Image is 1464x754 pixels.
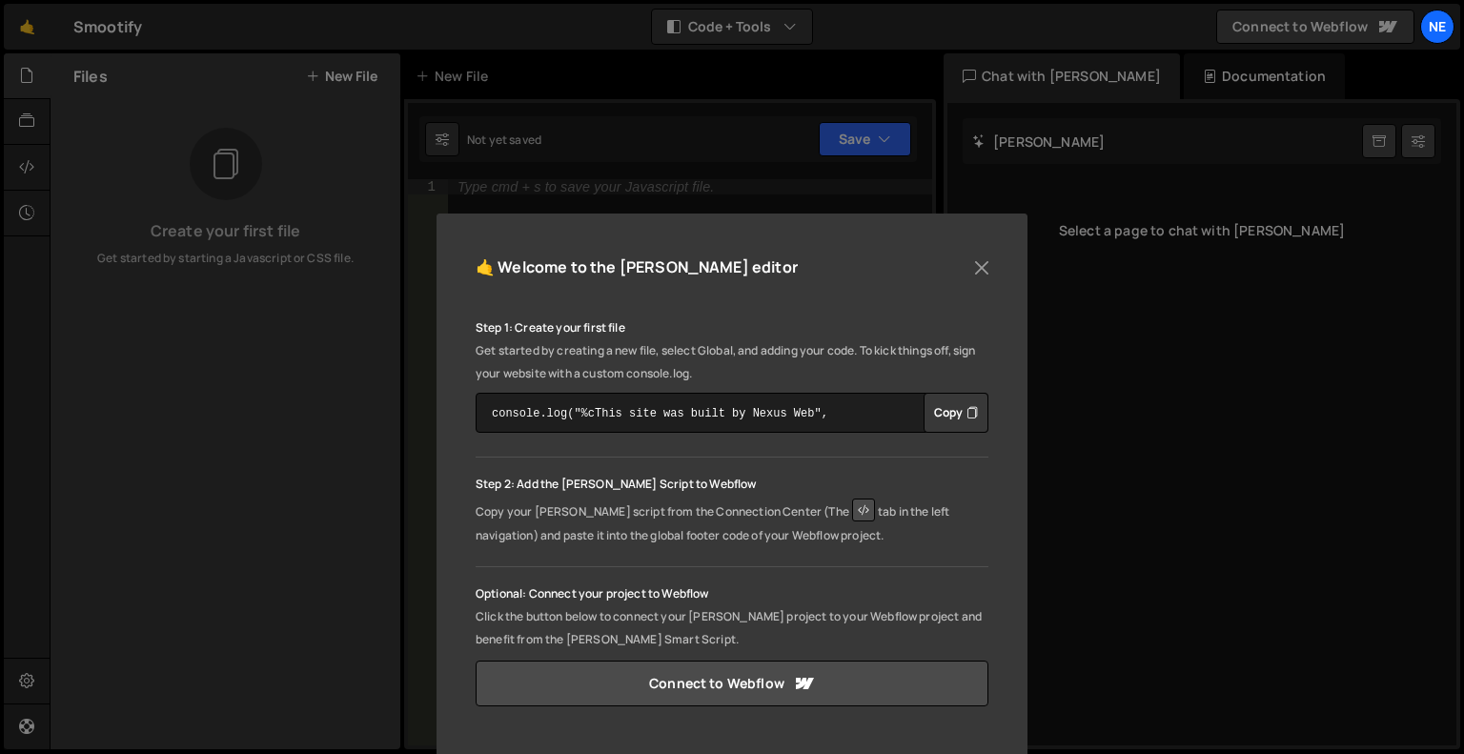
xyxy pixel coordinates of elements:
a: Connect to Webflow [476,661,988,706]
p: Copy your [PERSON_NAME] script from the Connection Center (The tab in the left navigation) and pa... [476,496,988,547]
h5: 🤙 Welcome to the [PERSON_NAME] editor [476,253,798,282]
div: Button group with nested dropdown [924,393,988,433]
textarea: console.log("%cThis site was built by Nexus Web", "background:blue;color:#fff;padding: 8px;"); [476,393,988,433]
p: Step 2: Add the [PERSON_NAME] Script to Webflow [476,473,988,496]
p: Get started by creating a new file, select Global, and adding your code. To kick things off, sign... [476,339,988,385]
p: Optional: Connect your project to Webflow [476,582,988,605]
p: Step 1: Create your first file [476,316,988,339]
a: Ne [1420,10,1454,44]
p: Click the button below to connect your [PERSON_NAME] project to your Webflow project and benefit ... [476,605,988,651]
button: Copy [924,393,988,433]
button: Close [967,254,996,282]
